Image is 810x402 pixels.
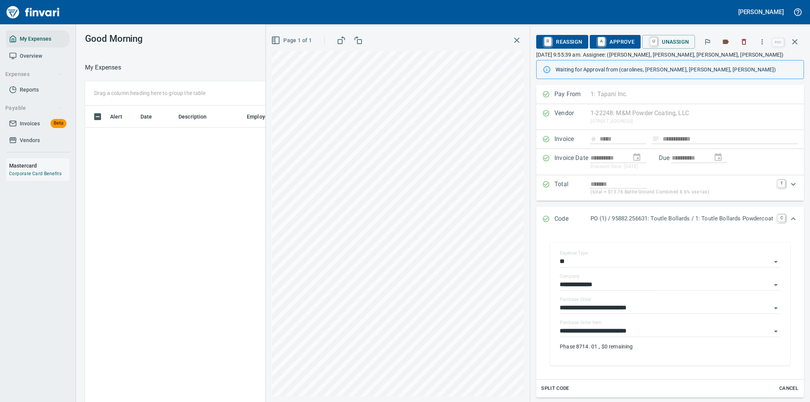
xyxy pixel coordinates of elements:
label: Expense Type [560,251,588,255]
a: My Expenses [6,30,69,47]
button: Page 1 of 1 [270,33,315,47]
a: T [778,180,785,187]
span: Reassign [542,35,582,48]
span: Page 1 of 1 [273,36,312,45]
span: Expenses [5,70,63,79]
nav: breadcrumb [85,63,121,72]
div: Expand [536,207,804,232]
a: A [598,37,605,46]
button: Open [771,303,781,313]
span: Split Code [541,384,569,393]
label: Purchase Order [560,297,591,302]
span: Employee [247,112,281,121]
a: U [650,37,657,46]
p: Phase 8714. 01., $0 remaining [560,343,780,350]
span: Date [141,112,152,121]
p: (total + $13.76 Battle Ground Combined 8.6% use tax) [591,188,773,196]
span: Description [178,112,217,121]
span: Overview [20,51,42,61]
button: UUnassign [642,35,695,49]
a: Overview [6,47,69,65]
a: C [778,214,785,222]
button: Expenses [2,67,66,81]
button: AApprove [590,35,641,49]
p: [DATE] 9:55:39 am. Assignee: ([PERSON_NAME], [PERSON_NAME], [PERSON_NAME], [PERSON_NAME]) [536,51,804,59]
span: Invoices [20,119,40,128]
a: R [544,37,551,46]
p: Code [554,214,591,224]
button: Payable [2,101,66,115]
button: [PERSON_NAME] [736,6,786,18]
span: Alert [110,112,132,121]
span: Close invoice [771,33,804,51]
a: Reports [6,81,69,98]
button: Open [771,256,781,267]
div: Expand [536,232,804,397]
span: My Expenses [20,34,51,44]
a: InvoicesBeta [6,115,69,132]
a: Corporate Card Benefits [9,171,62,176]
button: Open [771,326,781,337]
span: Vendors [20,136,40,145]
span: Employee [247,112,271,121]
label: Company [560,274,579,279]
span: Approve [596,35,635,48]
span: Cancel [778,384,799,393]
h5: [PERSON_NAME] [738,8,784,16]
h3: Good Morning [85,33,248,44]
p: Drag a column heading here to group the table [94,89,205,97]
span: Description [178,112,207,121]
button: Open [771,280,781,290]
button: Split Code [539,383,571,394]
button: Labels [717,33,734,50]
img: Finvari [5,3,62,21]
label: Purchase Order Item [560,320,601,325]
button: More [754,33,771,50]
span: Reports [20,85,39,95]
span: Unassign [648,35,689,48]
a: esc [772,38,784,46]
p: PO (1) / 95882.256631: Toutle Bollards / 1: Toutle Bollards Powdercoat [591,214,773,223]
span: Alert [110,112,122,121]
span: Beta [51,119,66,128]
p: My Expenses [85,63,121,72]
span: Payable [5,103,63,113]
a: Vendors [6,132,69,149]
button: Cancel [777,383,801,394]
button: RReassign [536,35,588,49]
button: Flag [699,33,716,50]
span: Date [141,112,162,121]
div: Expand [536,175,804,201]
p: Total [554,180,591,196]
div: Waiting for Approval from (carolines, [PERSON_NAME], [PERSON_NAME], [PERSON_NAME]) [556,63,797,76]
h6: Mastercard [9,161,69,170]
